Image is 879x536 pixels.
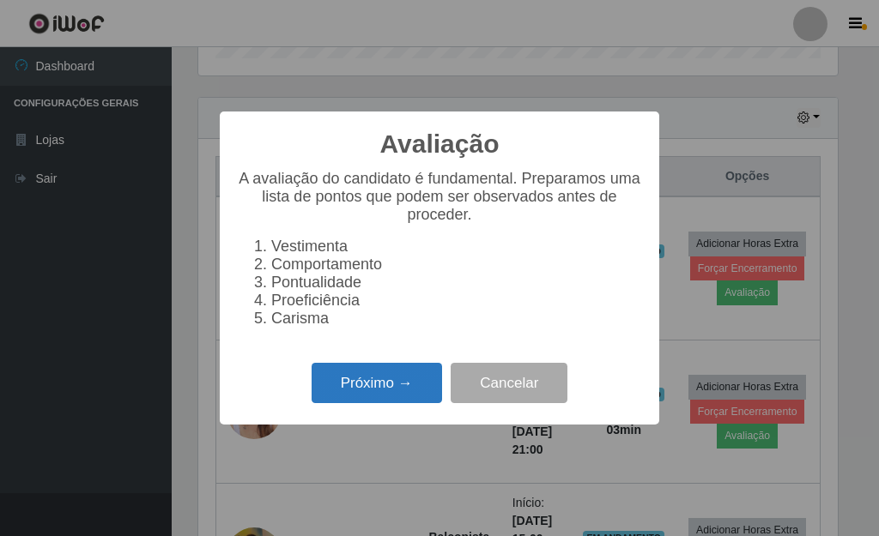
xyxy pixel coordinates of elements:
[271,292,642,310] li: Proeficiência
[271,310,642,328] li: Carisma
[271,274,642,292] li: Pontualidade
[451,363,567,403] button: Cancelar
[271,238,642,256] li: Vestimenta
[380,129,500,160] h2: Avaliação
[237,170,642,224] p: A avaliação do candidato é fundamental. Preparamos uma lista de pontos que podem ser observados a...
[271,256,642,274] li: Comportamento
[312,363,442,403] button: Próximo →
